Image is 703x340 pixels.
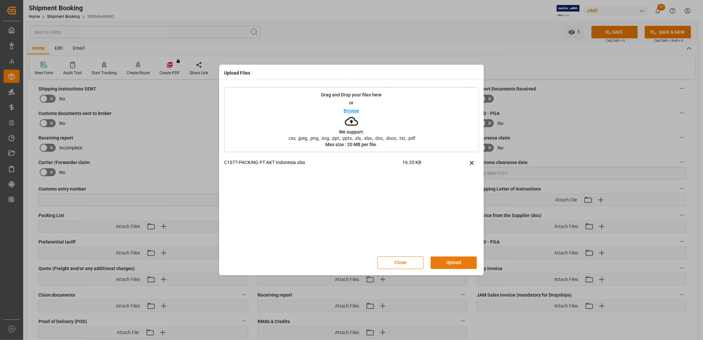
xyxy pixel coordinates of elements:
div: Drag and Drop your files hereorBrowseWe support:.csv, .jpeg, .png, .svg, .ppt, .pptx, .xls, .xlsx... [224,87,479,152]
p: Drag and Drop your files here [321,92,382,97]
p: Max size : 20 MB per file. [326,142,378,147]
p: C1077-PACKING PT AKT Indonesia.xlsx [224,159,402,166]
button: Upload [431,256,477,269]
p: or [350,100,354,105]
h4: Upload Files [224,70,250,77]
span: .csv, .jpeg, .png, .svg, .ppt, .pptx, .xls, .xlsx, .doc, .docx, .txt, .pdf [283,136,420,141]
p: We support: [339,130,364,134]
span: 16.35 KB [402,159,447,171]
button: Close [377,256,424,269]
p: Browse [344,108,359,113]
